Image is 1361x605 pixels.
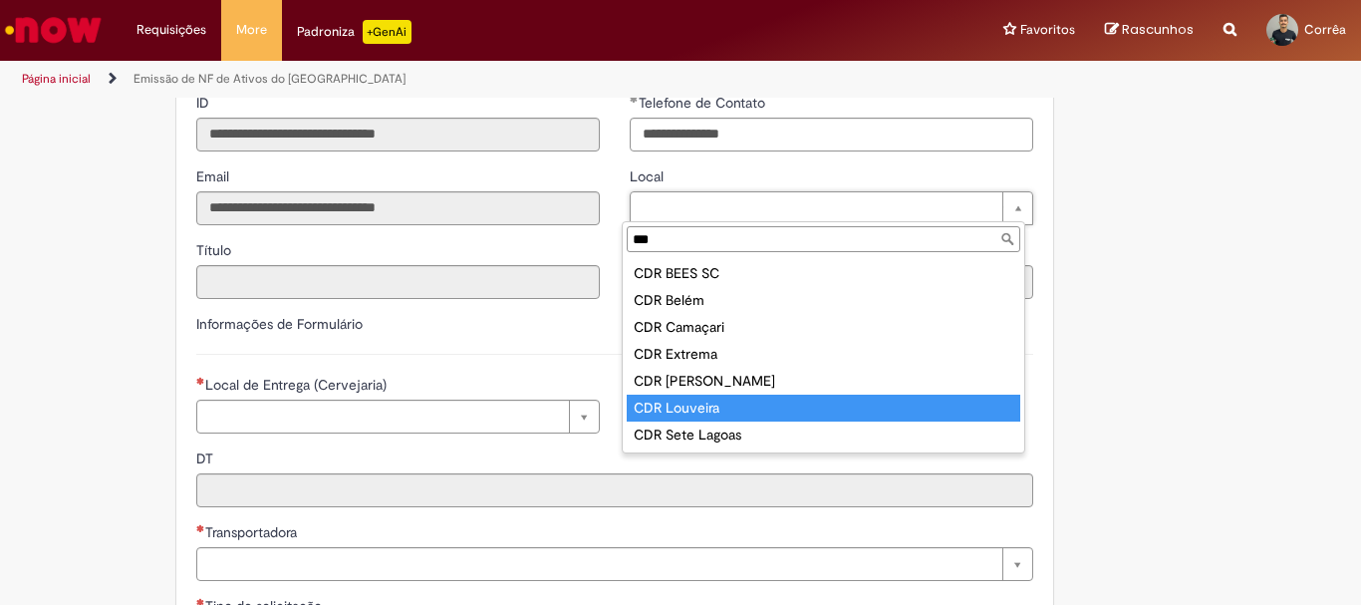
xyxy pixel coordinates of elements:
div: CDR Louveira [627,395,1020,422]
div: CDR Belém [627,287,1020,314]
ul: Local [623,256,1024,453]
div: CDR Extrema [627,341,1020,368]
div: CDR [PERSON_NAME] [627,368,1020,395]
div: CDR BEES SC [627,260,1020,287]
div: CDR Camaçari [627,314,1020,341]
div: CDR Sete Lagoas [627,422,1020,449]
